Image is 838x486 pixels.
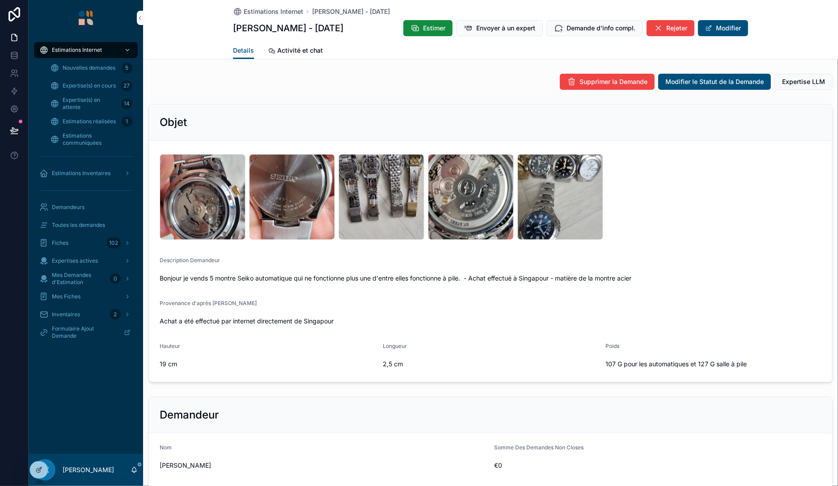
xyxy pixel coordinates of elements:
a: [PERSON_NAME] - [DATE] [312,7,390,16]
span: 107 G pour les automatiques et 127 G salle à pile [605,360,821,369]
span: Longueur [383,343,407,349]
p: [PERSON_NAME] [63,465,114,474]
div: 5 [122,63,132,73]
span: Somme Des Demandes Non Closes [494,444,584,451]
a: Estimations réalisées1 [45,113,138,130]
a: Estimations Inventaires [34,165,138,181]
span: Estimations réalisées [63,118,116,125]
span: Expertise(s) en attente [63,96,118,111]
div: 0 [110,273,121,284]
button: Envoyer à un expert [456,20,543,36]
div: 102 [106,238,121,248]
a: Toutes les demandes [34,217,138,233]
button: Demande d'info compl. [546,20,643,36]
span: Rejeter [666,24,687,33]
span: Estimations Internet [52,46,102,54]
span: [PERSON_NAME] [160,461,487,470]
a: Mes Fiches [34,289,138,305]
span: Expertise(s) en cours [63,82,116,89]
span: Envoyer à un expert [476,24,535,33]
span: Mes Demandes d'Estimation [52,272,106,286]
button: Expertise LLM [775,74,833,90]
a: Estimations Internet [233,7,303,16]
span: Modifier le Statut de la Demande [665,77,764,86]
span: Provenance d'après [PERSON_NAME] [160,300,257,306]
div: 1 [122,116,132,127]
span: Nom [160,444,172,451]
h1: [PERSON_NAME] - [DATE] [233,22,343,34]
span: Expertises actives [52,257,98,264]
span: Bonjour je vends 5 montre Seiko automatique qui ne fonctionne plus une d'entre elles fonctionne à... [160,274,821,283]
span: 19 cm [160,360,376,369]
button: Modifier le Statut de la Demande [658,74,771,90]
span: €0 [494,461,821,470]
button: Estimer [403,20,453,36]
a: Nouvelles demandes5 [45,60,138,76]
a: Fiches102 [34,235,138,251]
span: Toutes les demandes [52,222,105,229]
span: Mes Fiches [52,293,80,300]
div: 27 [121,80,132,91]
a: Inventaires2 [34,306,138,323]
span: Details [233,46,254,55]
span: Activité et chat [277,46,323,55]
span: Estimations communiquées [63,132,129,147]
a: Expertise(s) en cours27 [45,78,138,94]
a: Activité et chat [268,42,323,60]
span: Achat a été effectué par internet directement de Singapour [160,317,821,326]
span: Inventaires [52,311,80,318]
span: Description Demandeur [160,257,220,264]
a: Formulaire Ajout Demande [34,324,138,340]
span: Hauteur [160,343,180,349]
a: Expertises actives [34,253,138,269]
a: Estimations Internet [34,42,138,58]
button: Supprimer la Demande [560,74,655,90]
span: Demande d'info compl. [567,24,635,33]
div: 2 [110,309,121,320]
div: 14 [121,98,132,109]
div: scrollable content [29,36,143,352]
span: Fiches [52,239,68,247]
span: Supprimer la Demande [580,77,648,86]
h2: Demandeur [160,408,219,422]
h2: Objet [160,115,187,130]
a: Expertise(s) en attente14 [45,96,138,112]
span: Poids [605,343,619,349]
a: Estimations communiquées [45,131,138,147]
span: 2,5 cm [383,360,599,369]
span: Estimations Internet [244,7,303,16]
span: Estimer [423,24,445,33]
a: Demandeurs [34,199,138,215]
a: Mes Demandes d'Estimation0 [34,271,138,287]
span: Expertise LLM [782,77,825,86]
span: Nouvelles demandes [63,64,115,71]
button: Modifier [698,20,748,36]
img: App logo [79,11,93,25]
span: Formulaire Ajout Demande [52,325,117,339]
span: Estimations Inventaires [52,170,110,177]
button: Rejeter [647,20,694,36]
a: Details [233,42,254,59]
span: Demandeurs [52,204,85,211]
